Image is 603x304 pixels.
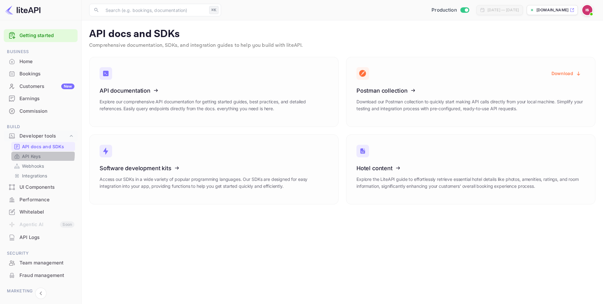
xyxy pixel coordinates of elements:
div: Getting started [4,29,78,42]
h3: Postman collection [356,87,585,94]
a: API Keys [14,153,73,160]
a: Webhooks [14,163,73,169]
p: Explore the LiteAPI guide to effortlessly retrieve essential hotel details like photos, amenities... [356,176,585,190]
p: Integrations [22,172,47,179]
div: Performance [19,196,74,204]
div: ⌘K [209,6,219,14]
div: Switch to Sandbox mode [429,7,471,14]
p: API docs and SDKs [89,28,595,41]
a: Fraud management [4,269,78,281]
p: Webhooks [22,163,44,169]
a: Performance [4,194,78,205]
input: Search (e.g. bookings, documentation) [102,4,207,16]
div: Team management [19,259,74,267]
a: Earnings [4,93,78,104]
p: Access our SDKs in a wide variety of popular programming languages. Our SDKs are designed for eas... [100,176,328,190]
span: Marketing [4,288,78,295]
a: CustomersNew [4,80,78,92]
span: Security [4,250,78,257]
img: LiteAPI logo [5,5,41,15]
a: Getting started [19,32,74,39]
button: Collapse navigation [35,288,46,299]
div: Earnings [19,95,74,102]
a: Hotel contentExplore the LiteAPI guide to effortlessly retrieve essential hotel details like phot... [346,134,595,204]
a: Home [4,56,78,67]
a: Software development kitsAccess our SDKs in a wide variety of popular programming languages. Our ... [89,134,339,204]
a: UI Components [4,181,78,193]
div: API Keys [11,152,75,161]
a: Integrations [14,172,73,179]
h3: Hotel content [356,165,585,171]
span: Build [4,123,78,130]
img: Idan Solimani [582,5,592,15]
a: API Logs [4,231,78,243]
p: [DOMAIN_NAME] [536,7,568,13]
div: Fraud management [19,272,74,279]
p: Explore our comprehensive API documentation for getting started guides, best practices, and detai... [100,98,328,112]
div: Webhooks [11,161,75,171]
span: Business [4,48,78,55]
a: API documentationExplore our comprehensive API documentation for getting started guides, best pra... [89,57,339,127]
div: Home [19,58,74,65]
div: [DATE] — [DATE] [487,7,519,13]
a: API docs and SDKs [14,143,73,150]
div: Customers [19,83,74,90]
p: API Keys [22,153,41,160]
div: Bookings [19,70,74,78]
div: Home [4,56,78,68]
div: Whitelabel [19,209,74,216]
h3: API documentation [100,87,328,94]
div: Fraud management [4,269,78,282]
p: API docs and SDKs [22,143,64,150]
h3: Software development kits [100,165,328,171]
a: Bookings [4,68,78,79]
button: Download [548,67,585,79]
div: Commission [19,108,74,115]
a: Whitelabel [4,206,78,218]
p: Download our Postman collection to quickly start making API calls directly from your local machin... [356,98,585,112]
a: Commission [4,105,78,117]
div: UI Components [19,184,74,191]
p: Comprehensive documentation, SDKs, and integration guides to help you build with liteAPI. [89,42,595,49]
div: Performance [4,194,78,206]
div: Bookings [4,68,78,80]
div: New [61,84,74,89]
div: API docs and SDKs [11,142,75,151]
a: Team management [4,257,78,269]
div: API Logs [19,234,74,241]
div: Developer tools [4,131,78,142]
div: Developer tools [19,133,68,140]
span: Production [432,7,457,14]
div: Integrations [11,171,75,180]
div: CustomersNew [4,80,78,93]
div: API Logs [4,231,78,244]
div: Earnings [4,93,78,105]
